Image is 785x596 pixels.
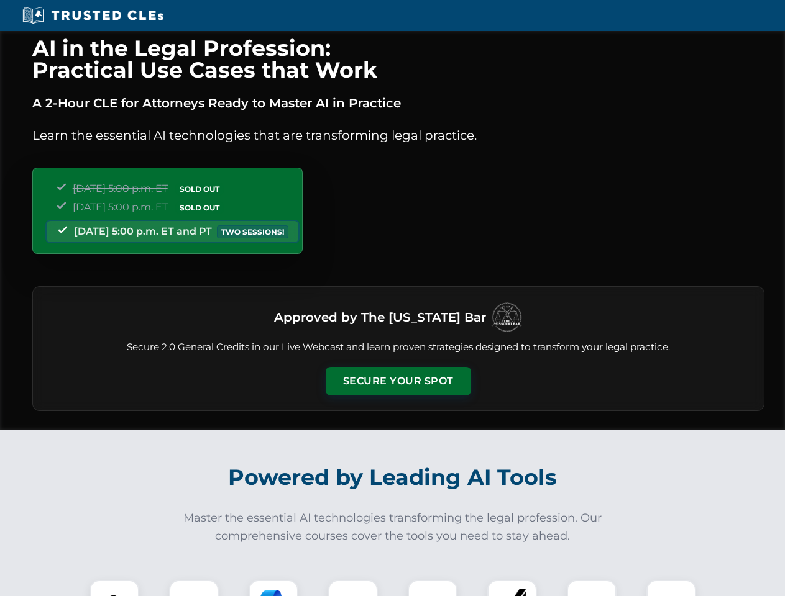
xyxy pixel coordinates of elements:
[32,93,764,113] p: A 2-Hour CLE for Attorneys Ready to Master AI in Practice
[48,340,749,354] p: Secure 2.0 General Credits in our Live Webcast and learn proven strategies designed to transform ...
[175,201,224,214] span: SOLD OUT
[175,183,224,196] span: SOLD OUT
[274,306,486,328] h3: Approved by The [US_STATE] Bar
[32,125,764,145] p: Learn the essential AI technologies that are transforming legal practice.
[175,509,610,545] p: Master the essential AI technologies transforming the legal profession. Our comprehensive courses...
[48,456,737,499] h2: Powered by Leading AI Tools
[32,37,764,81] h1: AI in the Legal Profession: Practical Use Cases that Work
[491,302,522,333] img: Logo
[19,6,167,25] img: Trusted CLEs
[326,367,471,395] button: Secure Your Spot
[73,201,168,213] span: [DATE] 5:00 p.m. ET
[73,183,168,194] span: [DATE] 5:00 p.m. ET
